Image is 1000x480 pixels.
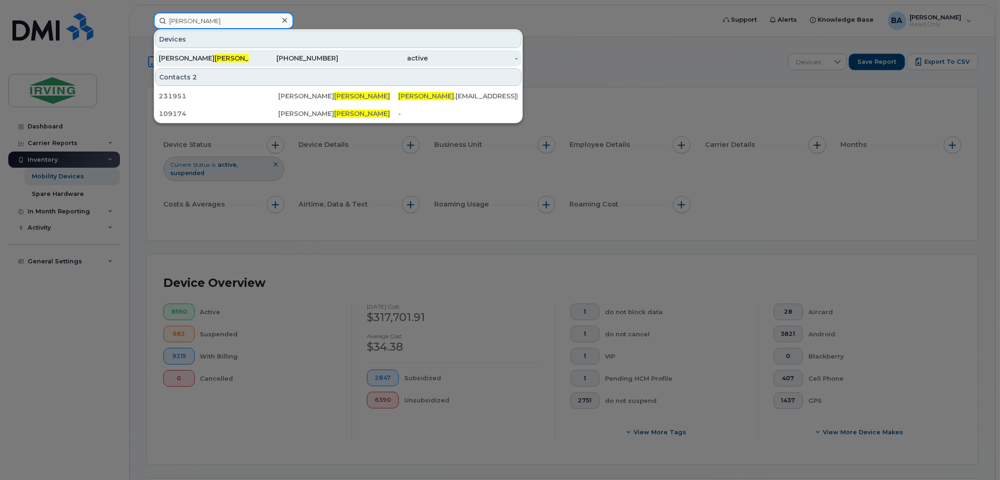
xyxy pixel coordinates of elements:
span: [PERSON_NAME] [334,92,390,100]
div: active [338,54,428,63]
span: [PERSON_NAME] [398,92,454,100]
span: [PERSON_NAME] [334,109,390,118]
div: [PERSON_NAME] [278,91,398,101]
div: [PERSON_NAME] [159,54,249,63]
div: [PHONE_NUMBER] [249,54,339,63]
a: [PERSON_NAME][PERSON_NAME][PHONE_NUMBER]active- [155,50,521,67]
a: 109174[PERSON_NAME][PERSON_NAME]- [155,105,521,122]
div: - [428,54,518,63]
span: [PERSON_NAME] [215,54,270,62]
span: 2 [192,73,197,82]
a: 231951[PERSON_NAME][PERSON_NAME][PERSON_NAME].[EMAIL_ADDRESS][DOMAIN_NAME] [155,88,521,104]
div: .[EMAIL_ADDRESS][DOMAIN_NAME] [398,91,518,101]
div: 109174 [159,109,278,118]
div: - [398,109,518,118]
div: [PERSON_NAME] [278,109,398,118]
div: Devices [155,30,521,48]
div: 231951 [159,91,278,101]
div: Contacts [155,68,521,86]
